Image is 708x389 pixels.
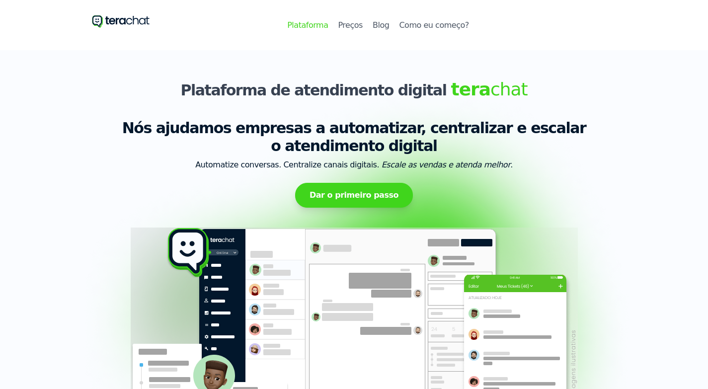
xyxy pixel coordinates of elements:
[451,79,528,99] span: chat
[338,19,362,31] a: Preços
[295,183,413,208] button: Dar o primeiro passo
[92,119,617,155] h2: Nós ajudamos empresas a automatizar, centralizar e escalar o atendimento digital
[382,160,511,169] i: Escale as vendas e atenda melhor
[451,79,490,99] b: tera
[399,19,469,31] a: Como eu começo?
[92,159,617,171] span: Automatize conversas. Centralize canais digitais. .
[287,19,328,31] a: Plataforma
[92,12,150,30] a: Ir para o início
[92,79,617,99] h1: Plataforma de atendimento digital
[373,19,389,31] a: Blog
